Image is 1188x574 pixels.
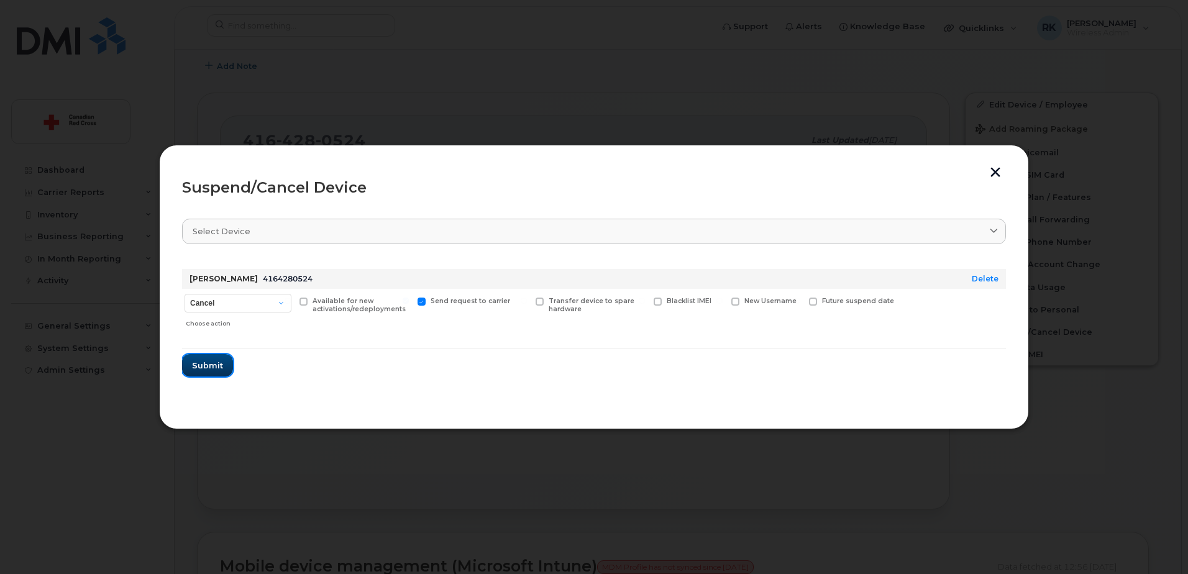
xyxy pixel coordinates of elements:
input: New Username [716,298,723,304]
input: Available for new activations/redeployments [285,298,291,304]
span: Select device [193,225,250,237]
span: Blacklist IMEI [667,297,711,305]
span: Submit [192,360,223,371]
span: New Username [744,297,797,305]
span: Available for new activations/redeployments [313,297,406,313]
input: Transfer device to spare hardware [521,298,527,304]
strong: [PERSON_NAME] [190,274,258,283]
span: Transfer device to spare hardware [549,297,634,313]
div: Suspend/Cancel Device [182,180,1006,195]
span: 4164280524 [263,274,313,283]
div: Choose action [186,314,291,329]
input: Send request to carrier [403,298,409,304]
a: Select device [182,219,1006,244]
input: Blacklist IMEI [639,298,645,304]
span: Future suspend date [822,297,894,305]
input: Future suspend date [794,298,800,304]
button: Submit [182,354,233,376]
a: Delete [972,274,998,283]
span: Send request to carrier [431,297,510,305]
